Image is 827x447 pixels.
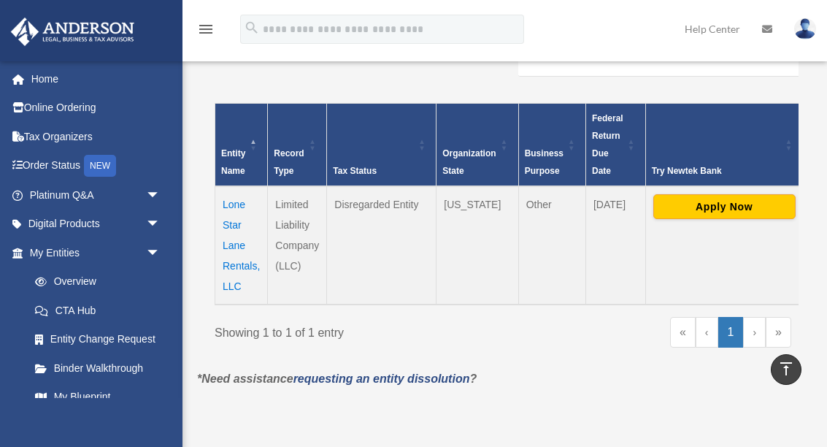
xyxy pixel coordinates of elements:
td: Other [518,186,585,305]
i: search [244,20,260,36]
a: Platinum Q&Aarrow_drop_down [10,180,182,210]
a: Entity Change Request [20,325,175,354]
i: vertical_align_top [777,360,795,378]
th: Entity Name: Activate to invert sorting [215,103,268,186]
em: *Need assistance ? [197,372,477,385]
th: Tax Status: Activate to sort [327,103,436,186]
span: Business Purpose [525,148,563,176]
th: Try Newtek Bank : Activate to sort [645,103,803,186]
a: Online Ordering [10,93,182,123]
th: Business Purpose: Activate to sort [518,103,585,186]
a: My Entitiesarrow_drop_down [10,238,175,267]
a: Home [10,64,182,93]
span: Record Type [274,148,304,176]
a: requesting an entity dissolution [293,372,470,385]
img: Anderson Advisors Platinum Portal [7,18,139,46]
a: My Blueprint [20,383,175,412]
a: Binder Walkthrough [20,354,175,383]
a: vertical_align_top [771,354,801,385]
span: Organization State [442,148,496,176]
a: Digital Productsarrow_drop_down [10,210,182,239]
div: Showing 1 to 1 of 1 entry [215,317,492,343]
td: [US_STATE] [436,186,518,305]
a: Order StatusNEW [10,151,182,181]
div: Try Newtek Bank [652,162,781,180]
a: menu [197,26,215,38]
a: 1 [718,317,744,348]
td: Lone Star Lane Rentals, LLC [215,186,268,305]
button: Apply Now [653,194,796,219]
img: User Pic [794,18,816,39]
th: Organization State: Activate to sort [436,103,518,186]
th: Record Type: Activate to sort [268,103,327,186]
a: Tax Organizers [10,122,182,151]
a: Overview [20,267,168,297]
span: arrow_drop_down [146,238,175,268]
span: Tax Status [333,166,377,176]
a: CTA Hub [20,296,175,325]
div: NEW [84,155,116,177]
i: menu [197,20,215,38]
a: Next [743,317,766,348]
td: Limited Liability Company (LLC) [268,186,327,305]
span: Entity Name [221,148,245,176]
span: Federal Return Due Date [592,113,623,176]
a: Previous [696,317,718,348]
a: Last [766,317,791,348]
span: arrow_drop_down [146,180,175,210]
a: First [670,317,696,348]
th: Federal Return Due Date: Activate to sort [585,103,645,186]
td: Disregarded Entity [327,186,436,305]
td: [DATE] [585,186,645,305]
span: arrow_drop_down [146,210,175,240]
